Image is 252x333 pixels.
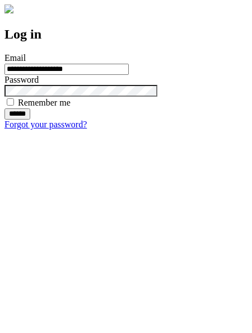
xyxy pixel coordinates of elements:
a: Forgot your password? [4,120,87,129]
label: Remember me [18,98,71,107]
h2: Log in [4,27,248,42]
label: Email [4,53,26,63]
img: logo-4e3dc11c47720685a147b03b5a06dd966a58ff35d612b21f08c02c0306f2b779.png [4,4,13,13]
label: Password [4,75,39,84]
